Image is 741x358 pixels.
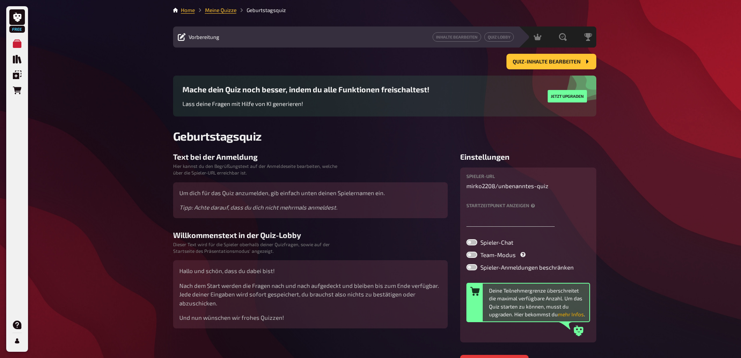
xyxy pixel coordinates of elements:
[173,129,262,143] span: Geburtstagsquiz
[10,27,24,32] span: Free
[173,163,338,176] small: Hier kannst du den Begrüßungstext auf der Anmeldeseite bearbeiten, welche über die Spieler-URL er...
[558,310,584,318] button: mehr Infos
[189,34,219,40] span: Vorbereitung
[433,32,481,42] button: Inhalte Bearbeiten
[179,313,441,322] p: Und nun wünschen wir frohes Quizzen!
[466,182,590,190] p: mirko2208 /
[173,231,448,240] h3: Willkommenstext in der Quiz-Lobby
[195,6,236,14] li: Meine Quizze
[179,281,441,308] p: Nach dem Start werden die Fragen nach und nach aufgedeckt und bleiben bis zum Ende verfügbar. Jed...
[489,287,586,318] div: Deine Teilnehmergrenze überschreitet die maximal verfügbare Anzahl. Um das Quiz starten zu können...
[179,204,337,211] i: Tipp: Achte darauf, dass du dich nicht mehrmals anmeldest.
[466,174,590,178] label: Spieler-URL
[484,32,514,42] button: Quiz Lobby
[466,203,590,208] label: Startzeitpunkt anzeigen
[182,85,429,94] h3: Mache dein Quiz noch besser, indem du alle Funktionen freischaltest!
[460,152,596,161] h3: Einstellungen
[205,7,236,13] a: Meine Quizze
[182,100,303,107] span: Lass deine Fragen mit Hilfe von KI generieren!
[466,252,590,258] label: Team-Modus
[498,182,548,190] span: unbenanntes-quiz
[173,241,338,254] small: Dieser Text wird für die Spieler oberhalb deiner Quizfragen, sowie auf der Startseite des Präsent...
[466,239,590,245] label: Spieler-Chat
[179,266,441,275] p: Hallo und schön, dass du dabei bist!
[179,189,441,198] p: Um dich für das Quiz anzumelden, gib einfach unten deinen Spielernamen ein.
[506,54,596,69] button: Quiz-Inhalte bearbeiten
[173,152,448,161] h3: Text bei der Anmeldung
[236,6,286,14] li: Geburtstagsquiz
[548,90,587,102] button: Jetzt upgraden
[466,264,590,270] label: Spieler-Anmeldungen beschränken
[513,59,581,65] span: Quiz-Inhalte bearbeiten
[181,7,195,13] a: Home
[181,6,195,14] li: Home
